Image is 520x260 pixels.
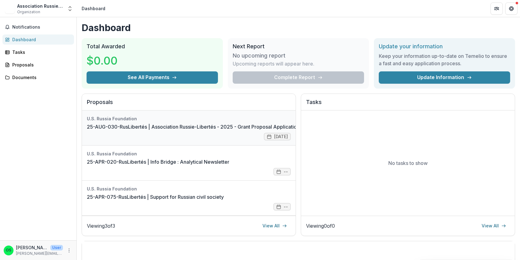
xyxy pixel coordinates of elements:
[12,62,69,68] div: Proposals
[388,159,428,167] p: No tasks to show
[6,248,11,252] div: Olga Shevchuk
[87,43,218,50] h2: Total Awarded
[82,5,105,12] div: Dashboard
[259,221,291,231] a: View All
[2,72,74,82] a: Documents
[2,47,74,57] a: Tasks
[12,36,69,43] div: Dashboard
[17,9,40,15] span: Organization
[379,52,510,67] h3: Keep your information up-to-date on Temelio to ensure a fast and easy application process.
[65,247,73,254] button: More
[17,3,63,9] div: Association Russie-Libertés
[478,221,510,231] a: View All
[16,244,48,251] p: [PERSON_NAME]
[12,74,69,81] div: Documents
[12,25,72,30] span: Notifications
[87,123,321,130] a: 25-AUG-030-RusLibertés | Association Russie-Libertés - 2025 - Grant Proposal Application ([DATE])
[505,2,518,15] button: Get Help
[87,158,229,166] a: 25-APR-020-RusLibertés | Info Bridge : Analytical Newsletter
[306,99,510,110] h2: Tasks
[233,60,314,67] p: Upcoming reports will appear here.
[12,49,69,55] div: Tasks
[2,34,74,45] a: Dashboard
[5,4,15,14] img: Association Russie-Libertés
[87,222,115,230] p: Viewing 3 of 3
[79,4,108,13] nav: breadcrumb
[2,22,74,32] button: Notifications
[82,22,515,33] h1: Dashboard
[306,222,335,230] p: Viewing 0 of 0
[87,71,218,84] button: See All Payments
[66,2,74,15] button: Open entity switcher
[87,193,224,201] a: 25-APR-075-RusLibertés | Support for Russian civil society
[50,245,63,250] p: User
[16,251,63,256] p: [PERSON_NAME][EMAIL_ADDRESS][PERSON_NAME][DOMAIN_NAME]
[379,43,510,50] h2: Update your information
[2,60,74,70] a: Proposals
[87,52,133,69] h3: $0.00
[233,52,285,59] h3: No upcoming report
[87,99,291,110] h2: Proposals
[491,2,503,15] button: Partners
[379,71,510,84] a: Update Information
[233,43,364,50] h2: Next Report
